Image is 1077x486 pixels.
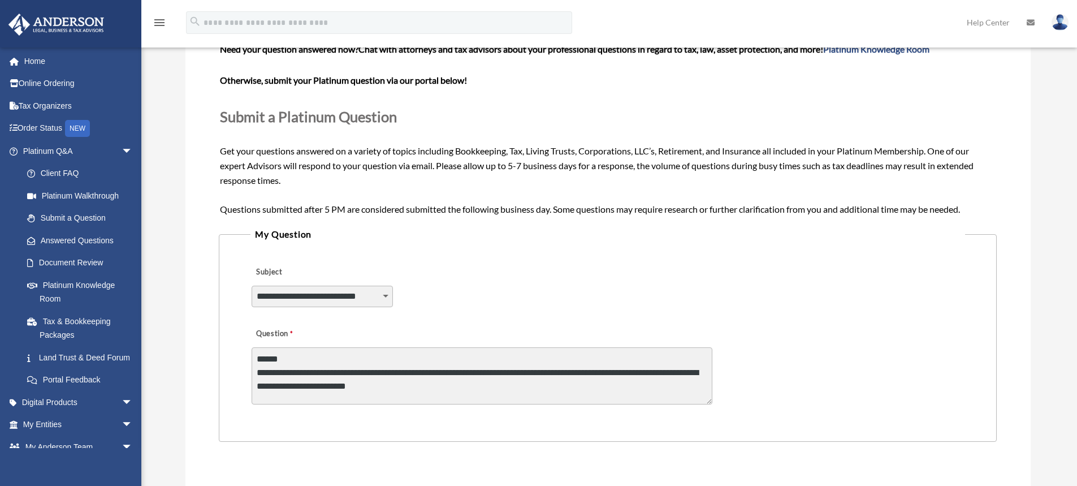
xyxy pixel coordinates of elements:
[220,75,467,85] b: Otherwise, submit your Platinum question via our portal below!
[220,44,358,54] span: Need your question answered now?
[823,44,929,54] a: Platinum Knowledge Room
[16,184,150,207] a: Platinum Walkthrough
[8,94,150,117] a: Tax Organizers
[16,369,150,392] a: Portal Feedback
[16,274,150,310] a: Platinum Knowledge Room
[189,15,201,28] i: search
[122,436,144,459] span: arrow_drop_down
[8,72,150,95] a: Online Ordering
[8,436,150,458] a: My Anderson Teamarrow_drop_down
[8,414,150,436] a: My Entitiesarrow_drop_down
[8,117,150,140] a: Order StatusNEW
[16,310,150,346] a: Tax & Bookkeeping Packages
[250,226,964,242] legend: My Question
[122,140,144,163] span: arrow_drop_down
[252,326,339,342] label: Question
[358,44,929,54] span: Chat with attorneys and tax advisors about your professional questions in regard to tax, law, ass...
[220,44,995,214] span: Get your questions answered on a variety of topics including Bookkeeping, Tax, Living Trusts, Cor...
[153,16,166,29] i: menu
[8,140,150,162] a: Platinum Q&Aarrow_drop_down
[122,414,144,437] span: arrow_drop_down
[16,207,144,230] a: Submit a Question
[16,346,150,369] a: Land Trust & Deed Forum
[16,252,150,274] a: Document Review
[8,391,150,414] a: Digital Productsarrow_drop_down
[252,265,359,281] label: Subject
[153,20,166,29] a: menu
[1052,14,1069,31] img: User Pic
[8,50,150,72] a: Home
[122,391,144,414] span: arrow_drop_down
[65,120,90,137] div: NEW
[220,108,397,125] span: Submit a Platinum Question
[5,14,107,36] img: Anderson Advisors Platinum Portal
[16,162,150,185] a: Client FAQ
[16,229,150,252] a: Answered Questions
